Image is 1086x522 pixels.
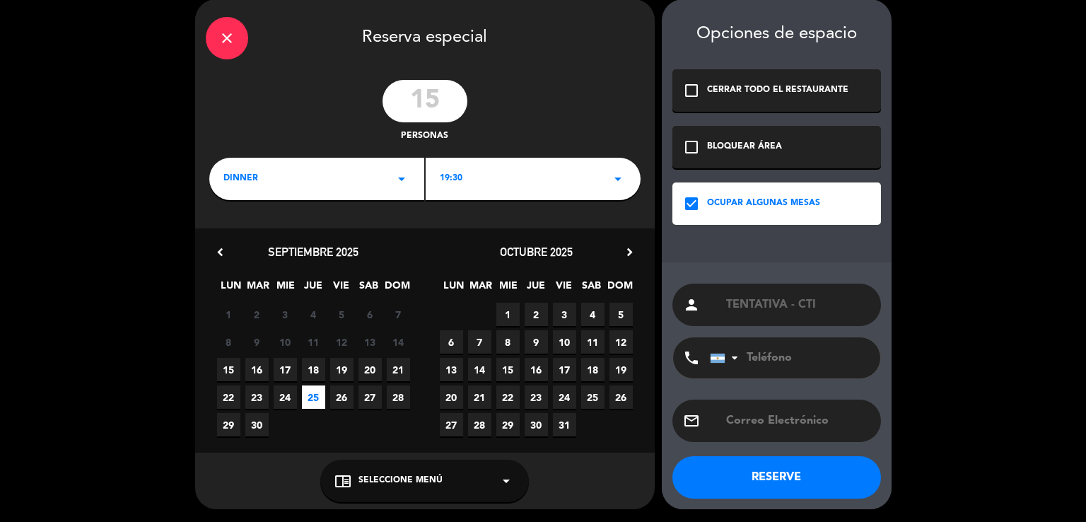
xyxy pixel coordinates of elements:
span: 17 [274,358,297,381]
span: SAB [580,277,603,301]
span: 14 [387,330,410,354]
span: 16 [245,358,269,381]
span: JUE [302,277,325,301]
span: 26 [609,385,633,409]
span: 15 [496,358,520,381]
span: 22 [496,385,520,409]
span: DOM [385,277,408,301]
i: check_box_outline_blank [683,139,700,156]
span: SAB [357,277,380,301]
span: 1 [496,303,520,326]
span: 31 [553,413,576,436]
span: 8 [496,330,520,354]
input: Correo Electrónico [725,411,870,431]
span: 4 [581,303,605,326]
span: 2 [525,303,548,326]
span: 10 [274,330,297,354]
span: 5 [330,303,354,326]
span: 1 [217,303,240,326]
i: arrow_drop_down [393,170,410,187]
i: person [683,296,700,313]
span: 11 [581,330,605,354]
span: 27 [358,385,382,409]
span: 17 [553,358,576,381]
span: 6 [440,330,463,354]
i: phone [683,349,700,366]
span: 26 [330,385,354,409]
span: LUN [219,277,243,301]
div: Argentina: +54 [711,338,743,378]
span: 13 [358,330,382,354]
span: 6 [358,303,382,326]
span: 23 [245,385,269,409]
span: MIE [274,277,298,301]
span: 2 [245,303,269,326]
i: email [683,412,700,429]
span: 21 [468,385,491,409]
span: VIE [329,277,353,301]
span: personas [401,129,448,144]
span: 29 [496,413,520,436]
span: 14 [468,358,491,381]
span: 20 [358,358,382,381]
div: BLOQUEAR ÁREA [707,140,782,154]
span: 15 [217,358,240,381]
span: 10 [553,330,576,354]
span: 5 [609,303,633,326]
span: 28 [387,385,410,409]
i: close [218,30,235,47]
span: 8 [217,330,240,354]
span: 28 [468,413,491,436]
button: RESERVE [672,456,881,499]
input: 0 [383,80,467,122]
span: MAR [469,277,493,301]
span: 24 [553,385,576,409]
span: VIE [552,277,576,301]
span: 16 [525,358,548,381]
span: 29 [217,413,240,436]
span: 30 [525,413,548,436]
input: Nombre [725,295,870,315]
span: 18 [581,358,605,381]
input: Teléfono [710,337,865,378]
span: LUN [442,277,465,301]
span: MIE [497,277,520,301]
span: 18 [302,358,325,381]
span: 20 [440,385,463,409]
span: 25 [581,385,605,409]
span: MAR [247,277,270,301]
span: 4 [302,303,325,326]
span: 3 [274,303,297,326]
i: chrome_reader_mode [334,472,351,489]
span: 24 [274,385,297,409]
span: 12 [330,330,354,354]
span: 7 [387,303,410,326]
span: 22 [217,385,240,409]
span: 19 [330,358,354,381]
i: check_box_outline_blank [683,82,700,99]
i: chevron_left [213,245,228,260]
i: arrow_drop_down [498,472,515,489]
span: 12 [609,330,633,354]
span: 21 [387,358,410,381]
span: 25 [302,385,325,409]
div: OCUPAR ALGUNAS MESAS [707,197,820,211]
span: 9 [245,330,269,354]
div: Opciones de espacio [672,24,881,45]
div: CERRAR TODO EL RESTAURANTE [707,83,848,98]
i: chevron_right [622,245,637,260]
span: octubre 2025 [500,245,573,259]
i: check_box [683,195,700,212]
span: JUE [525,277,548,301]
span: DOM [607,277,631,301]
span: 27 [440,413,463,436]
span: 7 [468,330,491,354]
span: 13 [440,358,463,381]
span: 3 [553,303,576,326]
span: 23 [525,385,548,409]
span: dinner [223,172,258,186]
span: 19:30 [440,172,462,186]
span: 19 [609,358,633,381]
span: septiembre 2025 [268,245,358,259]
i: arrow_drop_down [609,170,626,187]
